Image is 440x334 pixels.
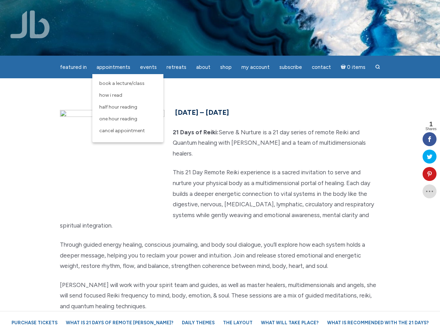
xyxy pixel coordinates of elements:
[99,104,137,110] span: Half Hour Reading
[96,125,160,137] a: Cancel Appointment
[337,60,370,74] a: Cart0 items
[96,101,160,113] a: Half Hour Reading
[99,116,137,122] span: One Hour Reading
[60,239,380,271] p: Through guided energy healing, conscious journaling, and body soul dialogue, you’ll explore how e...
[60,127,380,159] p: Serve & Nurture is a 21 day series of remote Reiki and Quantum healing with [PERSON_NAME] and a t...
[241,64,270,70] span: My Account
[97,64,130,70] span: Appointments
[162,61,191,74] a: Retreats
[140,64,157,70] span: Events
[175,108,229,117] span: [DATE] – [DATE]
[192,61,215,74] a: About
[178,317,218,329] a: Daily Themes
[275,61,306,74] a: Subscribe
[10,10,50,38] img: Jamie Butler. The Everyday Medium
[96,113,160,125] a: One Hour Reading
[136,61,161,74] a: Events
[279,64,302,70] span: Subscribe
[96,78,160,89] a: Book a Lecture/Class
[425,121,437,127] span: 1
[196,64,210,70] span: About
[312,64,331,70] span: Contact
[99,128,145,134] span: Cancel Appointment
[347,65,365,70] span: 0 items
[60,167,380,231] p: This 21 Day Remote Reiki experience is a sacred invitation to serve and nurture your physical bod...
[8,317,61,329] a: Purchase Tickets
[167,64,186,70] span: Retreats
[341,64,347,70] i: Cart
[99,80,145,86] span: Book a Lecture/Class
[257,317,322,329] a: What will take place?
[60,280,380,312] p: [PERSON_NAME] will work with your spirit team and guides, as well as master healers, multidimensi...
[56,61,91,74] a: featured in
[99,92,122,98] span: How I Read
[237,61,274,74] a: My Account
[425,127,437,131] span: Shares
[92,61,134,74] a: Appointments
[219,317,256,329] a: The Layout
[308,61,335,74] a: Contact
[173,129,218,136] strong: 21 Days of Reiki:
[62,317,177,329] a: What is 21 Days of Remote [PERSON_NAME]?
[324,317,432,329] a: What is recommended with the 21 Days?
[220,64,232,70] span: Shop
[96,89,160,101] a: How I Read
[60,64,87,70] span: featured in
[216,61,236,74] a: Shop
